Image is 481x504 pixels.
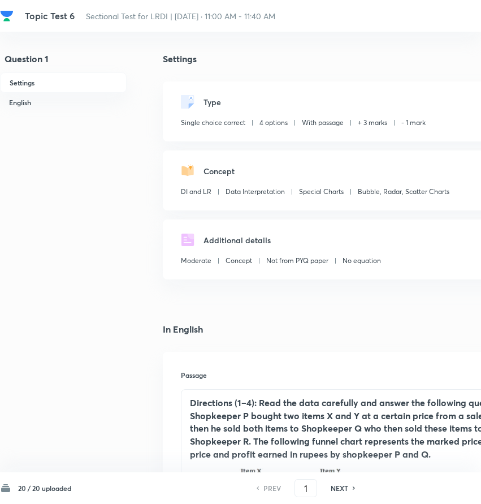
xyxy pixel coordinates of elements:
p: + 3 marks [358,118,387,128]
img: questionDetails.svg [181,233,194,247]
p: Data Interpretation [226,187,285,197]
img: questionConcept.svg [181,164,194,178]
img: questionType.svg [181,95,194,109]
p: Not from PYQ paper [266,256,328,266]
p: No equation [343,256,381,266]
h5: Type [203,96,221,108]
p: With passage [302,118,344,128]
p: Bubble, Radar, Scatter Charts [358,187,449,197]
p: 4 options [259,118,288,128]
p: Special Charts [299,187,344,197]
span: Topic Test 6 [25,10,75,21]
p: Moderate [181,256,211,266]
h6: NEXT [331,483,348,493]
p: Concept [226,256,252,266]
h6: PREV [263,483,281,493]
h5: Additional details [203,234,271,246]
p: DI and LR [181,187,211,197]
p: Single choice correct [181,118,245,128]
h6: 20 / 20 uploaded [18,483,71,493]
span: Sectional Test for LRDI | [DATE] · 11:00 AM - 11:40 AM [86,11,275,21]
h5: Concept [203,165,235,177]
p: - 1 mark [401,118,426,128]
